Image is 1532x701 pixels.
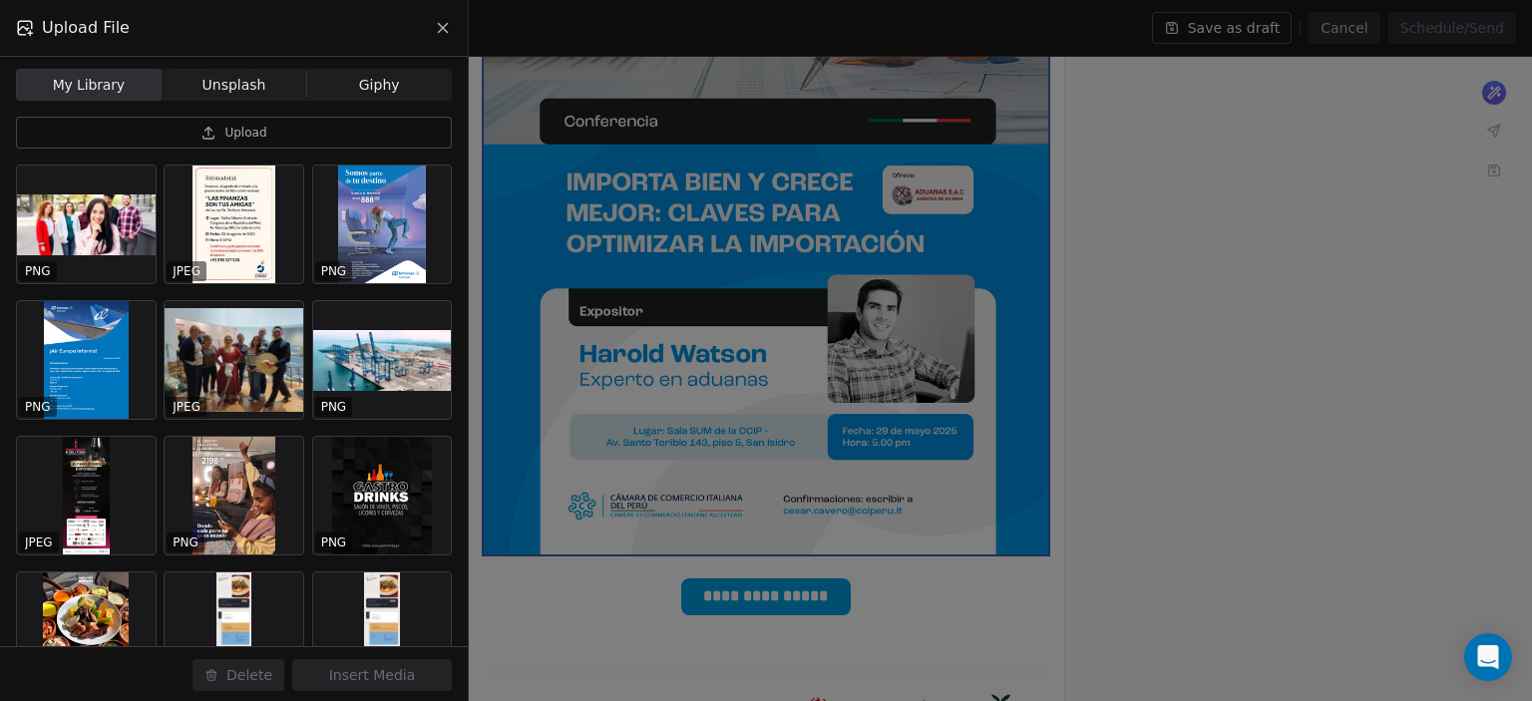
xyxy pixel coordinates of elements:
[321,399,347,415] p: PNG
[192,659,284,691] button: Delete
[1464,633,1512,681] div: Open Intercom Messenger
[25,534,53,550] p: JPEG
[173,534,198,550] p: PNG
[321,534,347,550] p: PNG
[321,263,347,279] p: PNG
[292,659,452,691] button: Insert Media
[359,75,400,96] span: Giphy
[42,16,130,40] span: Upload File
[25,263,51,279] p: PNG
[224,125,266,141] span: Upload
[25,399,51,415] p: PNG
[173,263,200,279] p: JPEG
[202,75,266,96] span: Unsplash
[16,117,452,149] button: Upload
[173,399,200,415] p: JPEG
